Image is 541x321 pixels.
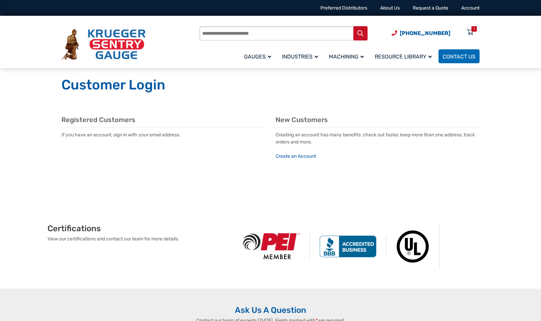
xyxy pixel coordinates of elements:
a: Machining [325,48,371,64]
a: Industries [278,48,325,64]
span: Resource Library [375,53,432,60]
img: Underwriters Laboratories [386,223,440,270]
span: Contact Us [443,53,475,60]
span: [PHONE_NUMBER] [400,30,450,36]
img: Krueger Sentry Gauge [61,29,146,60]
div: 1 [473,26,475,32]
a: Preferred Distributors [320,5,367,11]
a: Phone Number (920) 434-8860 [392,29,450,37]
a: Contact Us [439,49,480,63]
h2: Certifications [48,223,234,234]
a: Request a Quote [413,5,448,11]
h1: Customer Login [61,77,480,94]
p: View our certifications and contact our team for more details. [48,235,234,242]
span: Machining [329,53,364,60]
a: Create an Account [276,153,316,159]
p: Creating an account has many benefits: check out faster, keep more than one address, track orders... [276,131,480,160]
a: About Us [380,5,400,11]
a: Resource Library [371,48,439,64]
span: Gauges [244,53,271,60]
p: If you have an account, sign in with your email address. [61,131,265,138]
h2: Ask Us A Question [61,305,480,315]
h2: New Customers [276,116,480,124]
a: Account [461,5,480,11]
h2: Registered Customers [61,116,265,124]
img: PEI Member [234,233,310,259]
span: Industries [282,53,318,60]
img: BBB [310,235,386,257]
a: Gauges [240,48,278,64]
